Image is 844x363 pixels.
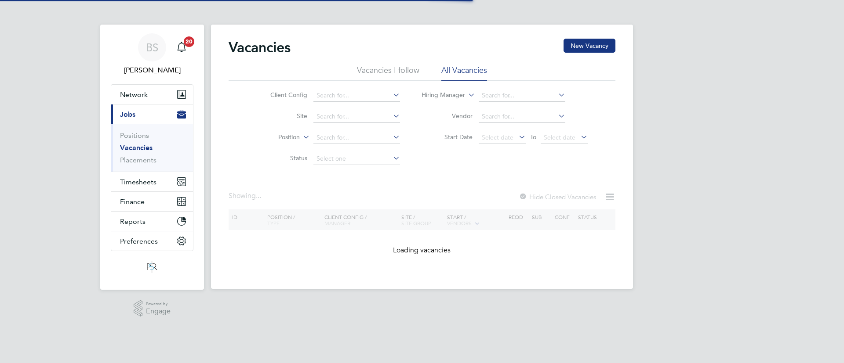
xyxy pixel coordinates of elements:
label: Position [249,133,300,142]
span: Jobs [120,110,135,119]
button: Finance [111,192,193,211]
label: Client Config [257,91,307,99]
span: Network [120,90,148,99]
div: Jobs [111,124,193,172]
nav: Main navigation [100,25,204,290]
a: Positions [120,131,149,140]
span: Timesheets [120,178,156,186]
span: Finance [120,198,145,206]
span: Preferences [120,237,158,245]
input: Search for... [479,90,565,102]
input: Search for... [313,90,400,102]
label: Vendor [422,112,473,120]
h2: Vacancies [229,39,291,56]
button: Preferences [111,231,193,251]
button: Timesheets [111,172,193,191]
a: Go to home page [111,260,193,274]
span: BS [146,42,158,53]
span: To [527,131,539,143]
span: Powered by [146,300,171,308]
li: Vacancies I follow [357,65,419,81]
label: Hiring Manager [415,91,465,100]
input: Select one [313,153,400,165]
button: New Vacancy [564,39,615,53]
span: Select date [544,133,575,141]
input: Search for... [313,132,400,144]
span: Engage [146,308,171,315]
img: psrsolutions-logo-retina.png [144,260,160,274]
li: All Vacancies [441,65,487,81]
label: Hide Closed Vacancies [519,193,596,201]
input: Search for... [313,111,400,123]
input: Search for... [479,111,565,123]
button: Network [111,85,193,104]
span: 20 [184,36,194,47]
a: BS[PERSON_NAME] [111,33,193,75]
a: 20 [173,33,190,61]
button: Jobs [111,104,193,124]
label: Site [257,112,307,120]
a: Vacancies [120,144,153,152]
span: Select date [482,133,513,141]
label: Status [257,154,307,162]
a: Placements [120,156,156,164]
label: Start Date [422,133,473,141]
div: Showing [229,191,263,201]
span: ... [256,191,261,200]
span: Reports [120,217,146,226]
a: Powered byEngage [134,300,171,317]
span: Beth Seddon [111,65,193,75]
button: Reports [111,212,193,231]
